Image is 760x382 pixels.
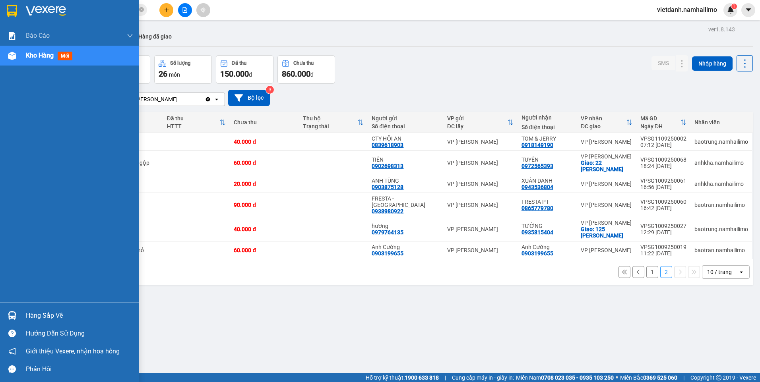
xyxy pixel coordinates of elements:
[234,247,295,253] div: 60.000 đ
[616,376,618,379] span: ⚪️
[159,69,167,79] span: 26
[581,226,632,239] div: Giao: 125 Đặng Văn Lãnh
[640,163,686,169] div: 18:24 [DATE]
[522,142,553,148] div: 0918149190
[640,199,686,205] div: VPSG1009250060
[372,229,403,235] div: 0979764135
[640,156,686,163] div: VPSG1009250068
[303,123,357,129] div: Trạng thái
[26,52,54,59] span: Kho hàng
[581,202,632,208] div: VP [PERSON_NAME]
[692,56,733,71] button: Nhập hàng
[581,247,632,253] div: VP [PERSON_NAME]
[26,346,120,356] span: Giới thiệu Vexere, nhận hoa hồng
[163,112,230,133] th: Toggle SortBy
[127,95,178,103] div: VP [PERSON_NAME]
[178,3,192,17] button: file-add
[277,55,335,84] button: Chưa thu860.000đ
[167,115,220,122] div: Đã thu
[522,177,573,184] div: XUÂN DANH
[167,123,220,129] div: HTTT
[651,56,675,70] button: SMS
[234,119,295,125] div: Chưa thu
[234,139,295,145] div: 40.000 đ
[213,96,220,102] svg: open
[522,205,553,211] div: 0865779780
[8,32,16,40] img: solution-icon
[522,184,553,190] div: 0943536804
[581,181,632,187] div: VP [PERSON_NAME]
[26,31,50,41] span: Báo cáo
[694,181,748,187] div: anhkha.namhailimo
[205,96,211,102] svg: Clear value
[26,363,133,375] div: Phản hồi
[310,71,314,78] span: đ
[216,55,273,84] button: Đã thu150.000đ
[303,115,357,122] div: Thu hộ
[708,25,735,34] div: ver 1.8.143
[581,115,626,122] div: VP nhận
[522,244,573,250] div: Anh Cường
[646,266,658,278] button: 1
[640,184,686,190] div: 16:56 [DATE]
[170,60,190,66] div: Số lượng
[234,202,295,208] div: 90.000 đ
[159,3,173,17] button: plus
[372,123,439,129] div: Số điện thoại
[234,226,295,232] div: 40.000 đ
[683,373,684,382] span: |
[694,139,748,145] div: baotrung.namhailimo
[522,229,553,235] div: 0935815404
[640,123,680,129] div: Ngày ĐH
[620,373,677,382] span: Miền Bắc
[694,119,748,125] div: Nhân viên
[738,269,744,275] svg: open
[640,142,686,148] div: 07:12 [DATE]
[447,226,514,232] div: VP [PERSON_NAME]
[282,69,310,79] span: 860.000
[516,373,614,382] span: Miền Nam
[299,112,368,133] th: Toggle SortBy
[169,71,180,78] span: món
[127,33,133,39] span: down
[581,123,626,129] div: ĐC giao
[372,244,439,250] div: Anh Cường
[522,250,553,257] div: 0903199655
[541,374,614,381] strong: 0708 023 035 - 0935 103 250
[8,365,16,373] span: message
[447,247,514,253] div: VP [PERSON_NAME]
[694,226,748,232] div: baotrung.namhailimo
[745,6,752,14] span: caret-down
[8,347,16,355] span: notification
[132,27,178,46] button: Hàng đã giao
[522,124,573,130] div: Số điện thoại
[640,223,686,229] div: VPSG1009250027
[522,135,573,142] div: TOM & JERRY
[293,60,314,66] div: Chưa thu
[372,115,439,122] div: Người gửi
[139,6,144,14] span: close-circle
[643,374,677,381] strong: 0369 525 060
[731,4,737,9] sup: 1
[234,160,295,166] div: 60.000 đ
[164,7,169,13] span: plus
[372,223,439,229] div: hương
[694,202,748,208] div: baotran.namhailimo
[651,5,723,15] span: vietdanh.namhailimo
[372,250,403,257] div: 0903199655
[196,3,210,17] button: aim
[372,142,403,148] div: 0839618903
[372,208,403,214] div: 0938980922
[707,268,732,276] div: 10 / trang
[727,6,734,14] img: icon-new-feature
[581,160,632,172] div: Giao: 22 Nguyên Hồng
[733,4,735,9] span: 1
[447,123,507,129] div: ĐC lấy
[640,229,686,235] div: 12:29 [DATE]
[581,220,632,226] div: VP [PERSON_NAME]
[234,181,295,187] div: 20.000 đ
[139,7,144,12] span: close-circle
[640,135,686,142] div: VPSG1109250002
[452,373,514,382] span: Cung cấp máy in - giấy in:
[577,112,636,133] th: Toggle SortBy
